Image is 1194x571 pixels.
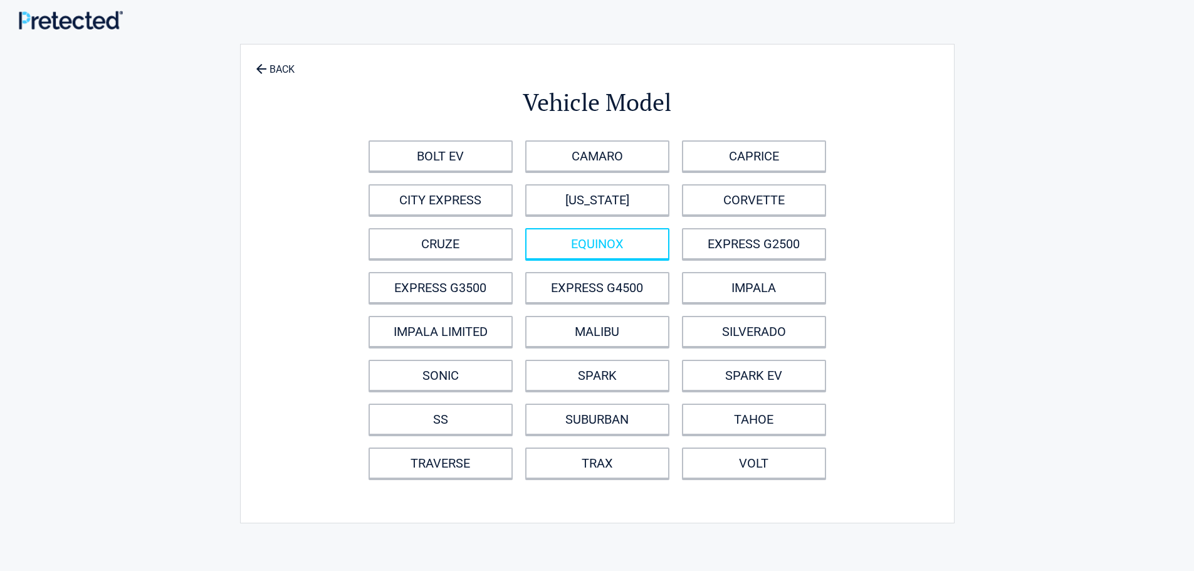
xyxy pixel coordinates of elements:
[682,448,826,479] a: VOLT
[525,360,669,391] a: SPARK
[369,360,513,391] a: SONIC
[682,228,826,259] a: EXPRESS G2500
[682,404,826,435] a: TAHOE
[525,316,669,347] a: MALIBU
[682,360,826,391] a: SPARK EV
[369,140,513,172] a: BOLT EV
[19,11,123,29] img: Main Logo
[525,404,669,435] a: SUBURBAN
[682,272,826,303] a: IMPALA
[369,228,513,259] a: CRUZE
[369,272,513,303] a: EXPRESS G3500
[525,140,669,172] a: CAMARO
[682,140,826,172] a: CAPRICE
[525,272,669,303] a: EXPRESS G4500
[525,228,669,259] a: EQUINOX
[525,448,669,479] a: TRAX
[369,184,513,216] a: CITY EXPRESS
[369,448,513,479] a: TRAVERSE
[310,86,885,118] h2: Vehicle Model
[253,53,297,75] a: BACK
[369,404,513,435] a: SS
[682,184,826,216] a: CORVETTE
[369,316,513,347] a: IMPALA LIMITED
[682,316,826,347] a: SILVERADO
[525,184,669,216] a: [US_STATE]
